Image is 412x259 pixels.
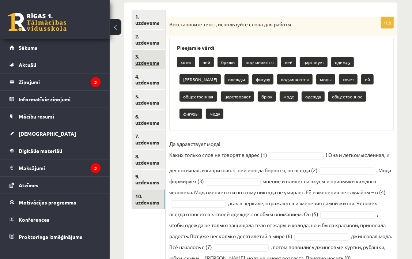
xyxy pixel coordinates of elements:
span: Mācību resursi [19,113,54,120]
i: 3 [91,163,101,173]
span: Proktoringa izmēģinājums [19,233,82,240]
span: Aktuāli [19,61,36,68]
a: 8. uzdevums [132,150,165,169]
p: царствовает [221,91,254,102]
a: Mācību resursi [10,108,101,125]
p: общественная [179,91,217,102]
p: хотит [177,57,195,67]
p: одежду [331,57,354,67]
a: 1. uzdevums [132,10,165,30]
p: неё [281,57,296,67]
p: хочет [339,74,358,85]
h3: Pieejamie vārdi [177,45,386,51]
p: одежды [224,74,249,85]
a: Proktoringa izmēģinājums [10,228,101,245]
legend: Informatīvie ziņojumi [19,91,101,108]
span: Motivācijas programma [19,199,76,206]
legend: Ziņojumi [19,74,101,90]
p: подчиняются [277,74,313,85]
a: Digitālie materiāli [10,142,101,159]
p: царствует [300,57,328,67]
a: 6. uzdevums [132,110,165,129]
p: ей [361,74,374,85]
a: Konferences [10,211,101,228]
p: [PERSON_NAME] [179,74,221,85]
legend: Maksājumi [19,159,101,176]
a: Ziņojumi3 [10,74,101,90]
span: [DEMOGRAPHIC_DATA] [19,130,76,137]
a: Sākums [10,39,101,56]
p: фигуры [179,109,202,119]
p: брюк [258,91,276,102]
span: Sākums [19,44,37,51]
a: Atzīmes [10,177,101,194]
p: ней [199,57,214,67]
p: Да здравствует мода! Каких только слов не говорят в адрес (1) [169,138,267,160]
a: Aktuāli [10,56,101,73]
p: брюки [218,57,238,67]
a: Motivācijas programma [10,194,101,211]
p: общественное [328,91,366,102]
a: 5. uzdevums [132,90,165,109]
p: подчиняются [242,57,277,67]
a: 2. uzdevums [132,30,165,49]
p: фигуру [252,74,273,85]
a: 9. uzdevums [132,170,165,189]
p: моды [316,74,335,85]
a: 7. uzdevums [132,129,165,149]
a: Maksājumi3 [10,159,101,176]
a: Informatīvie ziņojumi [10,91,101,108]
span: Digitālie materiāli [19,147,62,154]
span: Atzīmes [19,182,38,188]
p: 10p [381,17,394,29]
i: 3 [91,77,101,87]
span: Konferences [19,216,49,223]
a: 3. uzdevums [132,50,165,70]
a: [DEMOGRAPHIC_DATA] [10,125,101,142]
a: Rīgas 1. Tālmācības vidusskola [8,13,67,31]
p: Восстановите текст, используйте слова для работы. [169,21,357,28]
a: 4. uzdevums [132,70,165,90]
a: 10. uzdevums [132,189,165,209]
p: одежда [302,91,325,102]
p: моду [206,109,223,119]
p: моде [280,91,298,102]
